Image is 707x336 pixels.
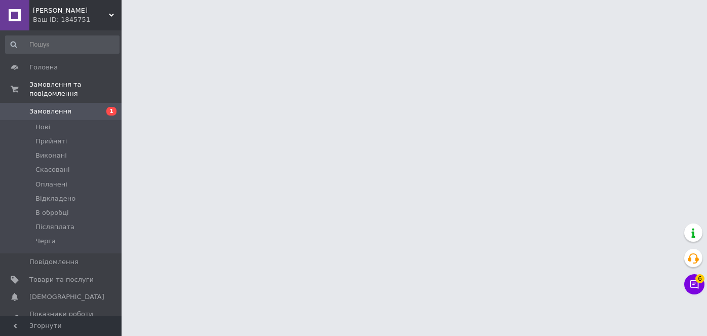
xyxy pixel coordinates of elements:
[33,15,122,24] div: Ваш ID: 1845751
[35,194,75,203] span: Відкладено
[29,275,94,284] span: Товари та послуги
[35,123,50,132] span: Нові
[35,165,70,174] span: Скасовані
[29,107,71,116] span: Замовлення
[33,6,109,15] span: Ера Краси
[106,107,116,116] span: 1
[35,237,56,246] span: Черга
[29,257,78,267] span: Повідомлення
[684,274,704,294] button: Чат з покупцем6
[35,151,67,160] span: Виконані
[35,180,67,189] span: Оплачені
[35,137,67,146] span: Прийняті
[35,208,69,217] span: В обробці
[695,274,704,283] span: 6
[5,35,120,54] input: Пошук
[29,63,58,72] span: Головна
[29,310,94,328] span: Показники роботи компанії
[29,292,104,302] span: [DEMOGRAPHIC_DATA]
[29,80,122,98] span: Замовлення та повідомлення
[35,222,74,232] span: Післяплата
